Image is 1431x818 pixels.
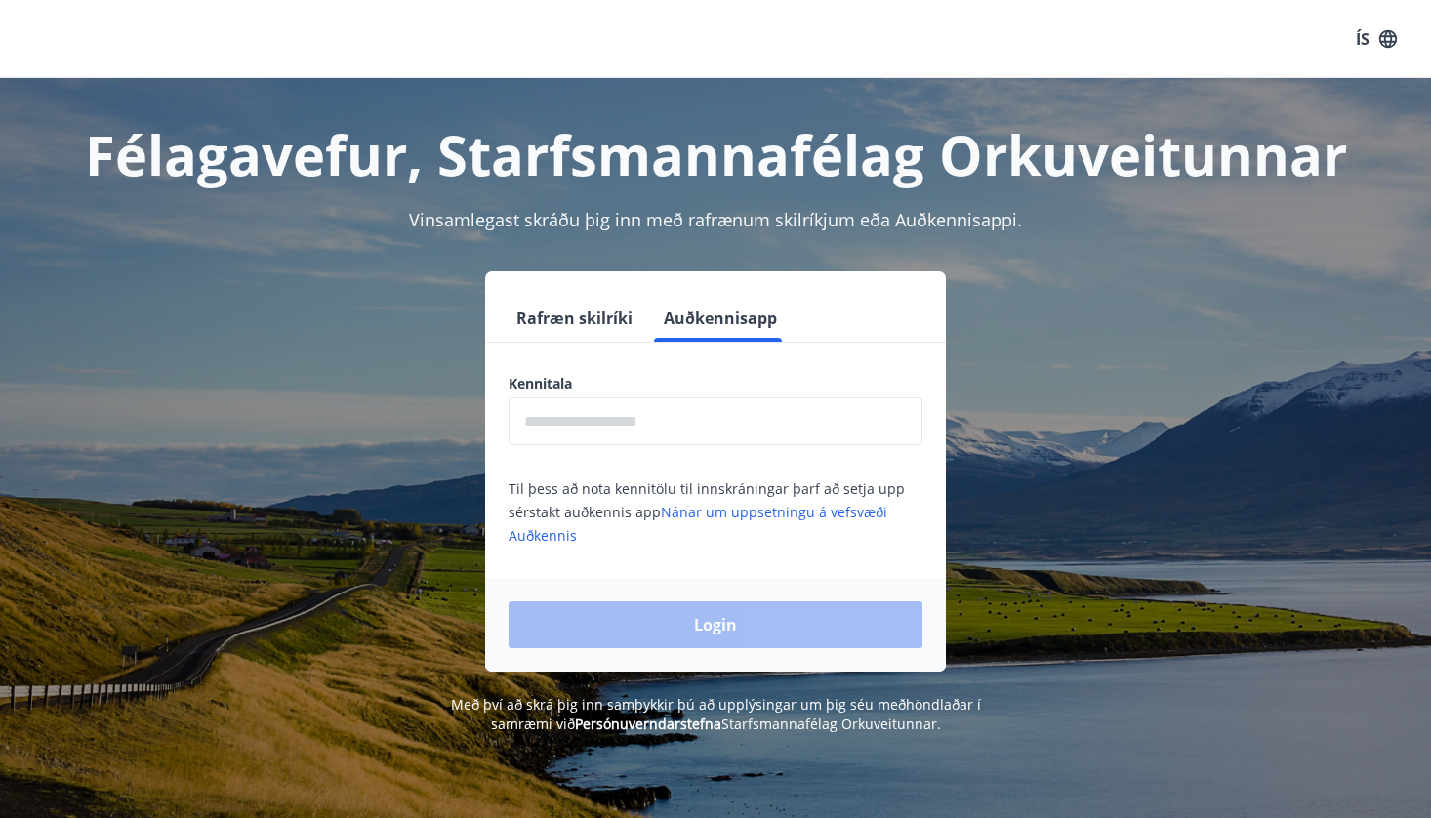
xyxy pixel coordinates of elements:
a: Persónuverndarstefna [575,715,721,733]
span: Til þess að nota kennitölu til innskráningar þarf að setja upp sérstakt auðkennis app [509,479,905,545]
button: Auðkennisapp [656,295,785,342]
h1: Félagavefur, Starfsmannafélag Orkuveitunnar [36,117,1395,191]
button: ÍS [1345,21,1408,57]
button: Rafræn skilríki [509,295,640,342]
span: Með því að skrá þig inn samþykkir þú að upplýsingar um þig séu meðhöndlaðar í samræmi við Starfsm... [451,695,981,733]
label: Kennitala [509,374,922,393]
span: Vinsamlegast skráðu þig inn með rafrænum skilríkjum eða Auðkennisappi. [409,208,1022,231]
a: Nánar um uppsetningu á vefsvæði Auðkennis [509,503,887,545]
